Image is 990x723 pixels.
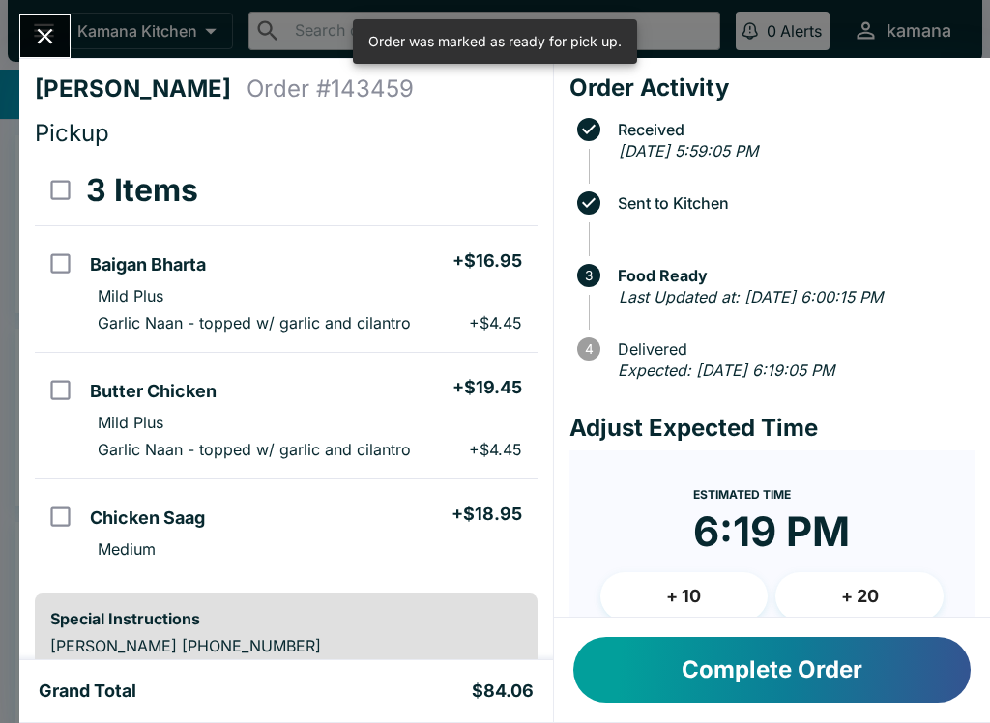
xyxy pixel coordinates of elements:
[472,680,534,703] h5: $84.06
[608,121,975,138] span: Received
[569,414,975,443] h4: Adjust Expected Time
[693,506,850,557] time: 6:19 PM
[86,171,198,210] h3: 3 Items
[452,249,522,273] h5: + $16.95
[608,267,975,284] span: Food Ready
[247,74,414,103] h4: Order # 143459
[584,341,593,357] text: 4
[35,119,109,147] span: Pickup
[20,15,70,57] button: Close
[35,156,538,578] table: orders table
[693,487,791,502] span: Estimated Time
[90,380,217,403] h5: Butter Chicken
[98,440,411,459] p: Garlic Naan - topped w/ garlic and cilantro
[618,361,834,380] em: Expected: [DATE] 6:19:05 PM
[39,680,136,703] h5: Grand Total
[569,73,975,102] h4: Order Activity
[451,503,522,526] h5: + $18.95
[469,313,522,333] p: + $4.45
[573,637,971,703] button: Complete Order
[585,268,593,283] text: 3
[50,609,522,628] h6: Special Instructions
[608,194,975,212] span: Sent to Kitchen
[50,636,522,655] p: [PERSON_NAME] [PHONE_NUMBER]
[368,25,622,58] div: Order was marked as ready for pick up.
[98,413,163,432] p: Mild Plus
[469,440,522,459] p: + $4.45
[98,313,411,333] p: Garlic Naan - topped w/ garlic and cilantro
[98,539,156,559] p: Medium
[35,74,247,103] h4: [PERSON_NAME]
[775,572,944,621] button: + 20
[608,340,975,358] span: Delivered
[90,253,206,276] h5: Baigan Bharta
[619,287,883,306] em: Last Updated at: [DATE] 6:00:15 PM
[98,286,163,305] p: Mild Plus
[619,141,758,160] em: [DATE] 5:59:05 PM
[600,572,769,621] button: + 10
[452,376,522,399] h5: + $19.45
[90,506,205,530] h5: Chicken Saag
